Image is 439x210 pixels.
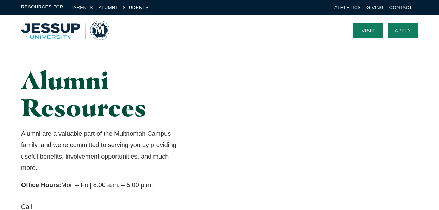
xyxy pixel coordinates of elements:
[21,4,65,12] span: Resources For:
[70,5,93,10] a: Parents
[206,67,418,189] img: Two Graduates Laughing
[388,23,418,38] a: Apply
[123,5,149,10] a: Students
[21,21,109,40] img: Multnomah University Logo
[353,23,383,38] a: Visit
[389,5,412,10] a: Contact
[21,67,179,121] h1: Alumni Resources
[21,128,179,174] p: Alumni are a valuable part of the Multnomah Campus family, and we’re committed to serving you by ...
[21,179,179,191] p: Mon – Fri | 8:00 a.m. – 5:00 p.m.
[99,5,117,10] a: Alumni
[21,21,109,40] a: Home
[21,182,61,189] strong: Office Hours:
[366,5,384,10] a: Giving
[334,5,361,10] a: Athletics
